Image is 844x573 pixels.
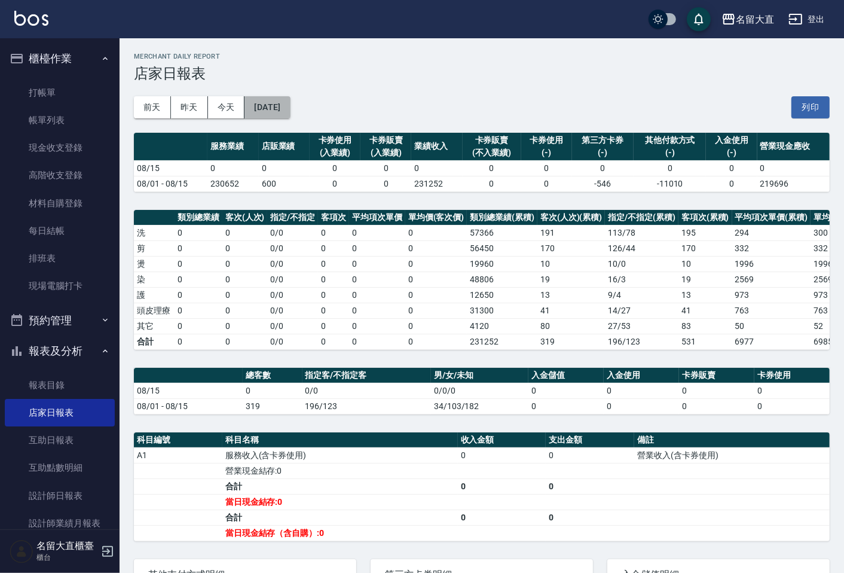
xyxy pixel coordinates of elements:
td: 0 [349,240,405,256]
td: 0 [757,160,830,176]
th: 科目名稱 [222,432,458,448]
td: 0 [222,287,268,303]
td: 16 / 3 [605,272,678,287]
td: 0 [222,256,268,272]
td: 230652 [207,176,258,191]
td: 600 [259,176,310,191]
a: 高階收支登錄 [5,161,115,189]
td: 0 [175,303,222,318]
a: 設計師業績月報表 [5,510,115,537]
td: 41 [537,303,606,318]
a: 帳單列表 [5,106,115,134]
th: 客次(人次) [222,210,268,225]
td: A1 [134,447,222,463]
td: 0 [175,225,222,240]
td: 531 [678,334,732,349]
td: 0 / 0 [267,272,318,287]
th: 平均項次單價 [349,210,405,225]
td: 營業收入(含卡券使用) [634,447,830,463]
td: 1996 [732,256,811,272]
td: 0 [259,160,310,176]
td: 08/01 - 08/15 [134,176,207,191]
button: 今天 [208,96,245,118]
button: 昨天 [171,96,208,118]
td: 0 [318,256,349,272]
td: 0 [458,447,546,463]
a: 排班表 [5,245,115,272]
td: 0 [222,318,268,334]
th: 收入金額 [458,432,546,448]
td: 0 [521,160,572,176]
td: 34/103/182 [431,398,529,414]
td: 0 [528,383,604,398]
td: 2569 [732,272,811,287]
th: 平均項次單價(累積) [732,210,811,225]
td: 08/15 [134,160,207,176]
th: 入金使用 [604,368,679,383]
div: 卡券販賣 [466,134,518,147]
td: 營業現金結存:0 [222,463,458,478]
div: (入業績) [363,147,408,159]
th: 總客數 [243,368,302,383]
td: 19960 [467,256,537,272]
p: 櫃台 [36,552,97,563]
td: 973 [732,287,811,303]
th: 科目編號 [134,432,222,448]
button: [DATE] [244,96,290,118]
td: 0 [706,160,757,176]
th: 卡券販賣 [679,368,754,383]
td: 0 [318,334,349,349]
td: 19 [537,272,606,287]
button: 前天 [134,96,171,118]
td: 0 [604,383,679,398]
h2: Merchant Daily Report [134,53,830,60]
th: 客項次 [318,210,349,225]
td: 0 [458,478,546,494]
td: 0 [175,240,222,256]
td: 0 [405,287,467,303]
th: 卡券使用 [754,368,830,383]
td: 0 [405,272,467,287]
table: a dense table [134,368,830,414]
td: 0 [349,256,405,272]
td: 燙 [134,256,175,272]
td: 13 [537,287,606,303]
td: 14 / 27 [605,303,678,318]
td: 0 [175,287,222,303]
td: 0 [310,176,360,191]
th: 指定/不指定(累積) [605,210,678,225]
a: 現金收支登錄 [5,134,115,161]
th: 客項次(累積) [678,210,732,225]
th: 營業現金應收 [757,133,830,161]
td: 332 [732,240,811,256]
td: 0 [349,318,405,334]
td: 0 [318,303,349,318]
div: 卡券使用 [524,134,569,147]
th: 類別總業績 [175,210,222,225]
td: 合計 [222,478,458,494]
td: 洗 [134,225,175,240]
td: 0 [175,318,222,334]
th: 指定/不指定 [267,210,318,225]
td: -11010 [634,176,706,191]
th: 支出金額 [546,432,634,448]
div: 名留大直 [736,12,774,27]
td: 126 / 44 [605,240,678,256]
td: 0 [528,398,604,414]
td: 231252 [467,334,537,349]
th: 類別總業績(累積) [467,210,537,225]
td: 08/01 - 08/15 [134,398,243,414]
th: 男/女/未知 [431,368,529,383]
div: (入業績) [313,147,357,159]
a: 現場電腦打卡 [5,272,115,300]
h5: 名留大直櫃臺 [36,540,97,552]
td: 0 [318,272,349,287]
a: 每日結帳 [5,217,115,245]
td: 319 [537,334,606,349]
td: 0 [706,176,757,191]
td: 4120 [467,318,537,334]
td: 0 [349,334,405,349]
td: 41 [678,303,732,318]
td: 08/15 [134,383,243,398]
th: 備註 [634,432,830,448]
